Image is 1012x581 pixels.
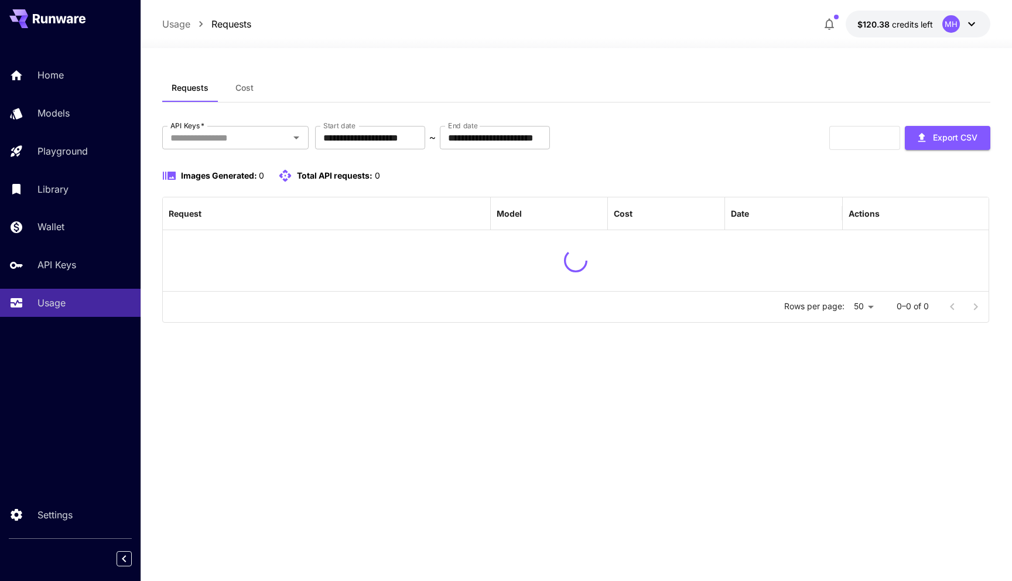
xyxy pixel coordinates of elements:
div: Request [169,209,201,218]
div: Model [497,209,522,218]
button: $120.38196MH [846,11,990,37]
a: Requests [211,17,251,31]
button: Export CSV [905,126,990,150]
label: API Keys [170,121,204,131]
span: $120.38 [857,19,892,29]
label: End date [448,121,477,131]
p: Playground [37,144,88,158]
span: credits left [892,19,933,29]
span: Total API requests: [297,170,372,180]
button: Collapse sidebar [117,551,132,566]
div: Cost [614,209,632,218]
p: Wallet [37,220,64,234]
p: Settings [37,508,73,522]
label: Start date [323,121,355,131]
button: Open [288,129,305,146]
div: Date [731,209,749,218]
p: Models [37,106,70,120]
span: 0 [259,170,264,180]
div: 50 [849,298,878,315]
nav: breadcrumb [162,17,251,31]
p: Rows per page: [784,300,845,312]
a: Usage [162,17,190,31]
p: API Keys [37,258,76,272]
p: 0–0 of 0 [897,300,929,312]
span: Cost [235,83,254,93]
div: MH [942,15,960,33]
div: Actions [849,209,880,218]
p: ~ [429,131,436,145]
span: Images Generated: [181,170,257,180]
span: Requests [172,83,208,93]
p: Usage [37,296,66,310]
div: Collapse sidebar [125,548,141,569]
span: 0 [375,170,380,180]
p: Home [37,68,64,82]
div: $120.38196 [857,18,933,30]
p: Library [37,182,69,196]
